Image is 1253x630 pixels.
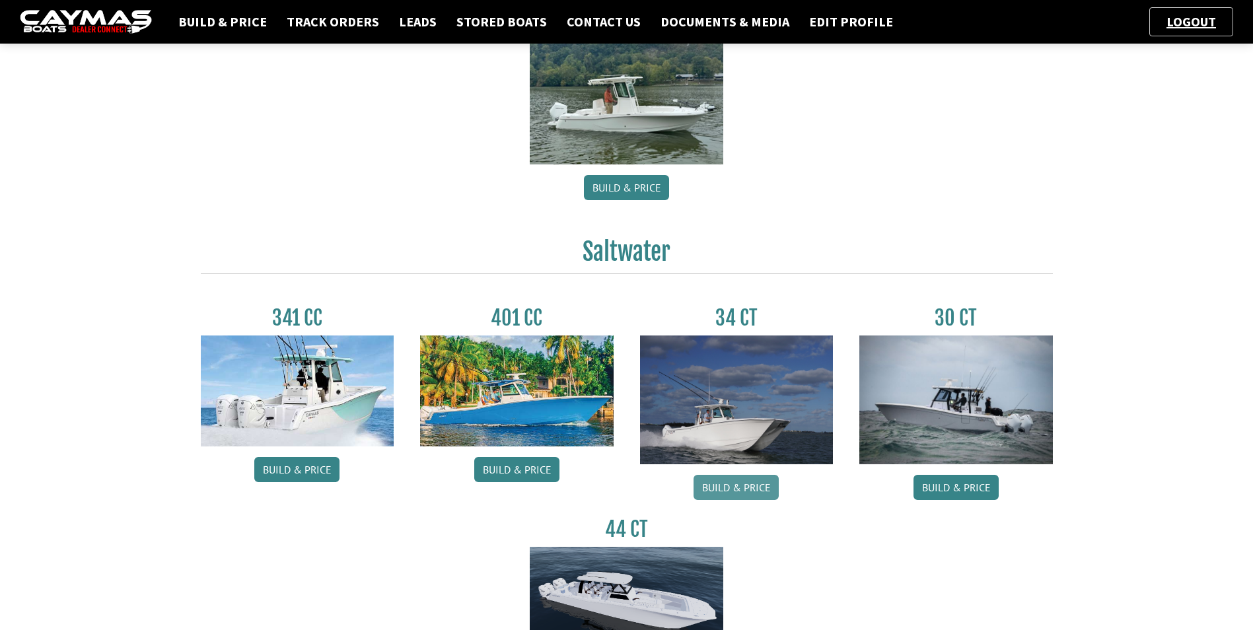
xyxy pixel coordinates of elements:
[640,335,834,464] img: Caymas_34_CT_pic_1.jpg
[859,306,1053,330] h3: 30 CT
[201,306,394,330] h3: 341 CC
[420,306,614,330] h3: 401 CC
[913,475,999,500] a: Build & Price
[280,13,386,30] a: Track Orders
[803,13,900,30] a: Edit Profile
[694,475,779,500] a: Build & Price
[859,335,1053,464] img: 30_CT_photo_shoot_for_caymas_connect.jpg
[1160,13,1223,30] a: Logout
[201,335,394,446] img: 341CC-thumbjpg.jpg
[474,457,559,482] a: Build & Price
[420,335,614,446] img: 401CC_thumb.pg.jpg
[640,306,834,330] h3: 34 CT
[584,175,669,200] a: Build & Price
[392,13,443,30] a: Leads
[530,517,723,542] h3: 44 CT
[201,237,1053,274] h2: Saltwater
[530,19,723,164] img: 24_HB_thumbnail.jpg
[654,13,796,30] a: Documents & Media
[450,13,554,30] a: Stored Boats
[172,13,273,30] a: Build & Price
[560,13,647,30] a: Contact Us
[20,10,152,34] img: caymas-dealer-connect-2ed40d3bc7270c1d8d7ffb4b79bf05adc795679939227970def78ec6f6c03838.gif
[254,457,340,482] a: Build & Price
